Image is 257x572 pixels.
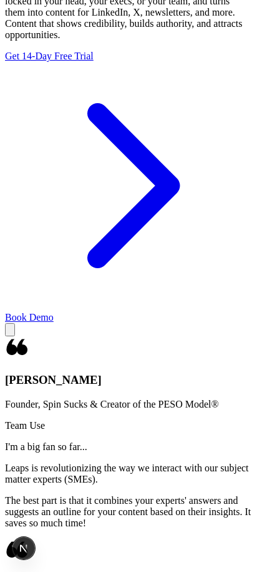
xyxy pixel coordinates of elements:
span: Team Use [5,420,45,431]
a: Get 14-Day Free Trial [5,51,252,311]
h3: [PERSON_NAME] [5,373,252,387]
p: The best part is that it combines your experts' answers and suggests an outline for your content ... [5,495,252,529]
a: Book Demo [5,312,54,323]
p: I'm a big fan so far... [5,441,252,453]
p: Founder, Spin Sucks & Creator of the PESO Model® [5,399,252,410]
p: Leaps is revolutionizing the way we interact with our subject matter experts (SMEs). [5,463,252,485]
